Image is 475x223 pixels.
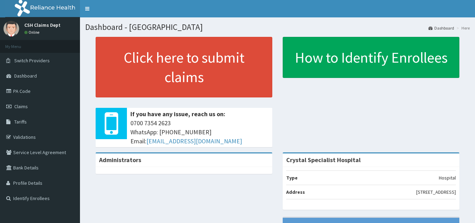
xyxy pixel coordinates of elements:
span: 0700 7354 2623 WhatsApp: [PHONE_NUMBER] Email: [130,119,269,145]
b: Address [286,189,305,195]
p: Hospital [439,174,456,181]
p: CSH Claims Dept [24,23,61,27]
a: How to Identify Enrollees [283,37,459,78]
li: Here [455,25,470,31]
a: Online [24,30,41,35]
span: Claims [14,103,28,110]
b: Administrators [99,156,141,164]
span: Dashboard [14,73,37,79]
span: Switch Providers [14,57,50,64]
h1: Dashboard - [GEOGRAPHIC_DATA] [85,23,470,32]
b: If you have any issue, reach us on: [130,110,225,118]
a: Dashboard [428,25,454,31]
a: [EMAIL_ADDRESS][DOMAIN_NAME] [146,137,242,145]
b: Type [286,175,298,181]
img: User Image [3,21,19,37]
p: [STREET_ADDRESS] [416,189,456,196]
strong: Crystal Specialist Hospital [286,156,361,164]
a: Click here to submit claims [96,37,272,97]
span: Tariffs [14,119,27,125]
